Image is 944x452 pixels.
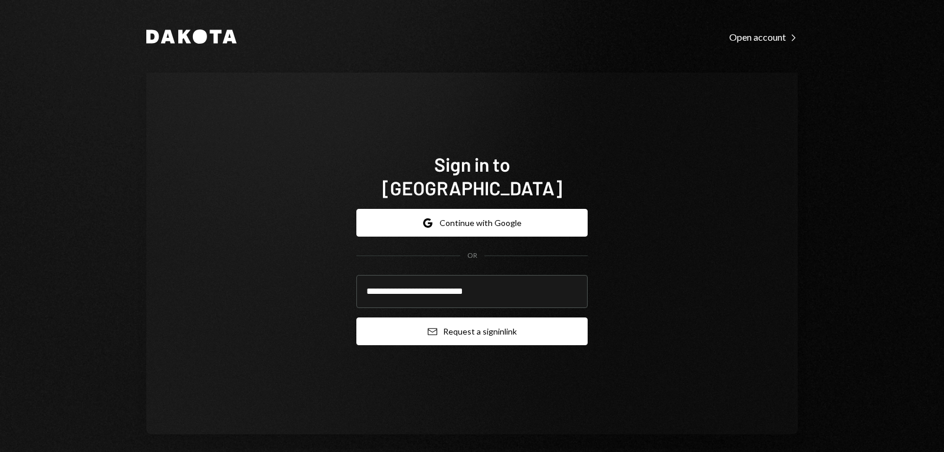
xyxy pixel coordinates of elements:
button: Request a signinlink [356,317,588,345]
button: Continue with Google [356,209,588,237]
div: OR [467,251,477,261]
h1: Sign in to [GEOGRAPHIC_DATA] [356,152,588,199]
a: Open account [729,30,798,43]
div: Open account [729,31,798,43]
